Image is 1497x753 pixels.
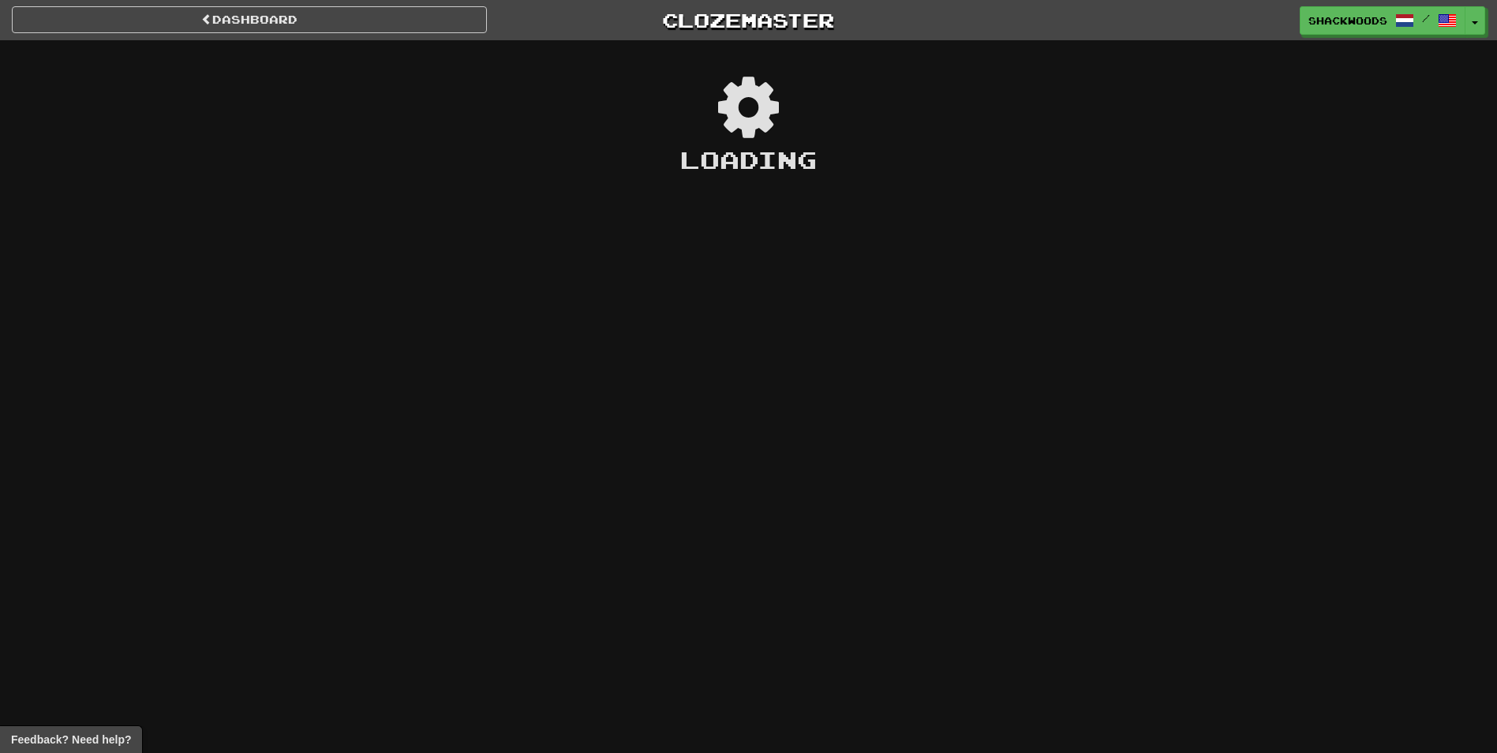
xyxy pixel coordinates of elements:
[12,6,487,33] a: Dashboard
[1422,13,1430,24] span: /
[1300,6,1465,35] a: ShackWoods /
[1308,13,1387,28] span: ShackWoods
[11,732,131,747] span: Open feedback widget
[511,6,986,34] a: Clozemaster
